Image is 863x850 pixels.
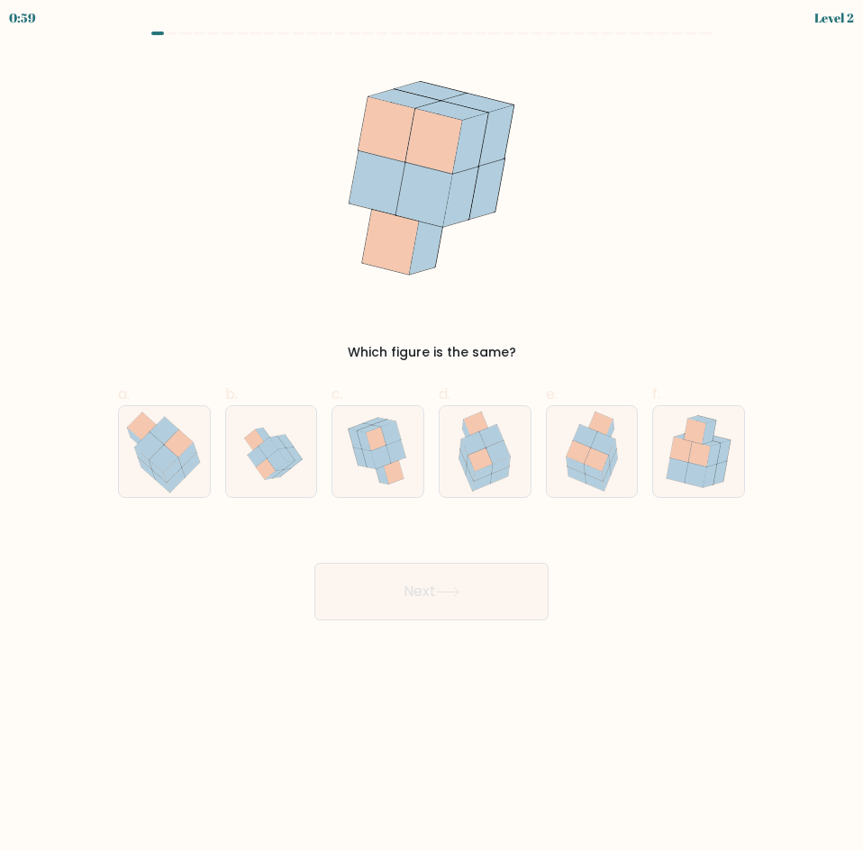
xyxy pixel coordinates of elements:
span: a. [118,384,130,404]
span: d. [439,384,450,404]
button: Next [314,563,549,620]
span: b. [225,384,238,404]
div: Level 2 [814,8,854,27]
div: Which figure is the same? [129,343,734,362]
span: e. [546,384,558,404]
div: 0:59 [9,8,36,27]
span: f. [652,384,660,404]
span: c. [332,384,343,404]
